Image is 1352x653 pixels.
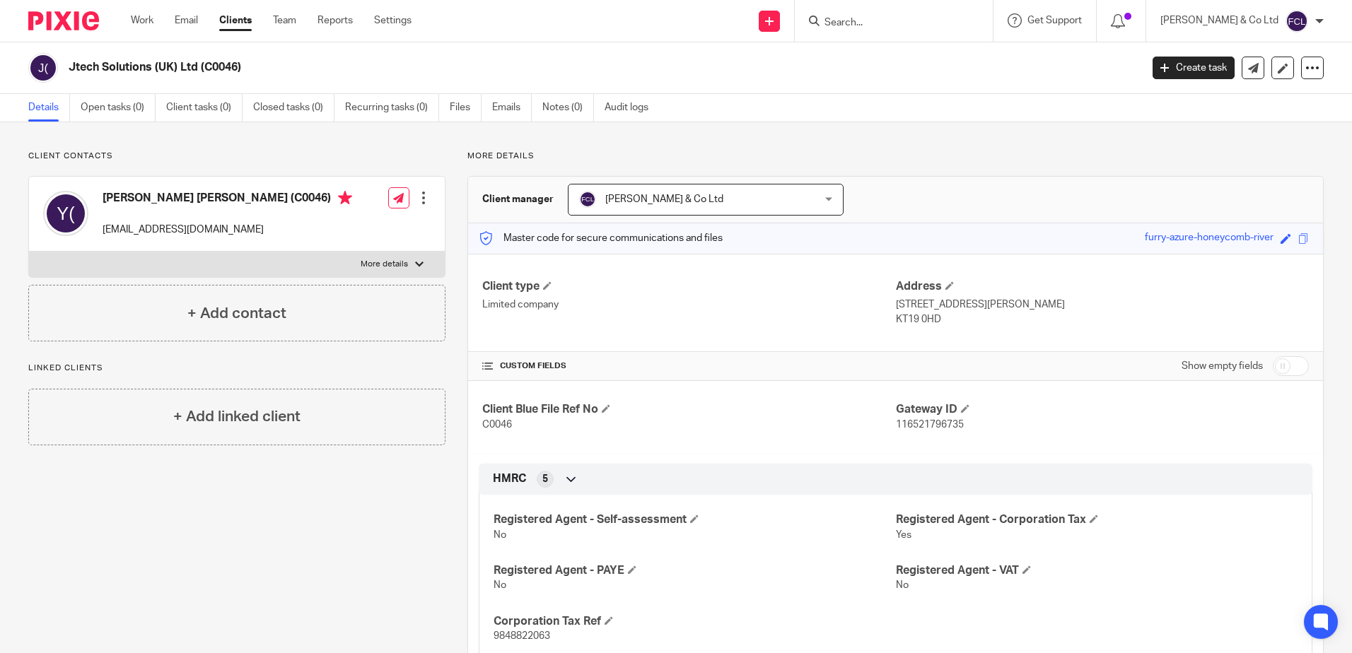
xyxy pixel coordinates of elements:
h4: Registered Agent - VAT [896,563,1298,578]
a: Clients [219,13,252,28]
a: Client tasks (0) [166,94,243,122]
span: C0046 [482,420,512,430]
h4: Client type [482,279,895,294]
h4: [PERSON_NAME] [PERSON_NAME] (C0046) [103,191,352,208]
img: svg%3E [43,191,88,236]
span: No [896,580,909,590]
h4: Registered Agent - Corporation Tax [896,512,1298,527]
span: 5 [542,472,548,486]
p: KT19 0HD [896,312,1309,326]
p: Limited company [482,298,895,312]
p: [STREET_ADDRESS][PERSON_NAME] [896,298,1309,312]
div: furry-azure-honeycomb-river [1145,230,1274,247]
a: Reports [317,13,353,28]
a: Email [175,13,198,28]
a: Team [273,13,296,28]
h4: CUSTOM FIELDS [482,360,895,372]
a: Closed tasks (0) [253,94,334,122]
img: svg%3E [579,191,596,208]
span: Get Support [1027,16,1082,25]
input: Search [823,17,950,30]
span: No [494,580,506,590]
img: svg%3E [1286,10,1308,33]
a: Settings [374,13,412,28]
span: 9848822063 [494,631,550,641]
h3: Client manager [482,192,554,206]
span: Yes [896,530,911,540]
p: More details [361,259,408,270]
img: svg%3E [28,53,58,83]
p: Master code for secure communications and files [479,231,723,245]
p: Linked clients [28,363,445,374]
h4: Address [896,279,1309,294]
h4: Gateway ID [896,402,1309,417]
h4: + Add contact [187,302,286,324]
p: [PERSON_NAME] & Co Ltd [1160,13,1278,28]
i: Primary [338,191,352,205]
h4: + Add linked client [173,406,301,428]
a: Files [450,94,482,122]
p: [EMAIL_ADDRESS][DOMAIN_NAME] [103,223,352,237]
a: Recurring tasks (0) [345,94,439,122]
span: [PERSON_NAME] & Co Ltd [605,194,723,204]
h4: Client Blue File Ref No [482,402,895,417]
img: Pixie [28,11,99,30]
h4: Registered Agent - Self-assessment [494,512,895,527]
a: Notes (0) [542,94,594,122]
span: HMRC [493,471,526,486]
span: No [494,530,506,540]
a: Open tasks (0) [81,94,156,122]
a: Audit logs [605,94,659,122]
p: Client contacts [28,151,445,162]
label: Show empty fields [1182,359,1263,373]
a: Work [131,13,153,28]
a: Details [28,94,70,122]
span: 116521796735 [896,420,964,430]
h2: Jtech Solutions (UK) Ltd (C0046) [69,60,919,75]
p: More details [467,151,1324,162]
a: Emails [492,94,532,122]
h4: Corporation Tax Ref [494,614,895,629]
a: Create task [1153,57,1235,79]
h4: Registered Agent - PAYE [494,563,895,578]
